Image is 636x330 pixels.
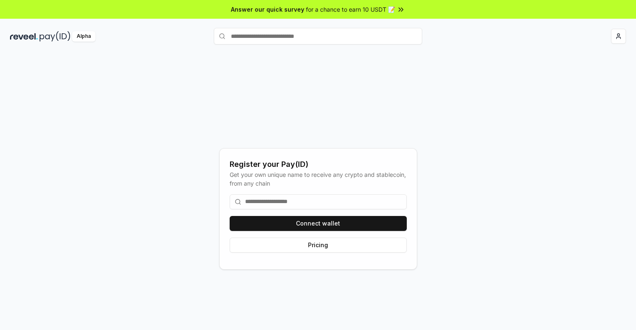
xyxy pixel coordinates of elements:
button: Pricing [230,238,407,253]
div: Alpha [72,31,95,42]
img: reveel_dark [10,31,38,42]
span: Answer our quick survey [231,5,304,14]
div: Register your Pay(ID) [230,159,407,170]
img: pay_id [40,31,70,42]
button: Connect wallet [230,216,407,231]
div: Get your own unique name to receive any crypto and stablecoin, from any chain [230,170,407,188]
span: for a chance to earn 10 USDT 📝 [306,5,395,14]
